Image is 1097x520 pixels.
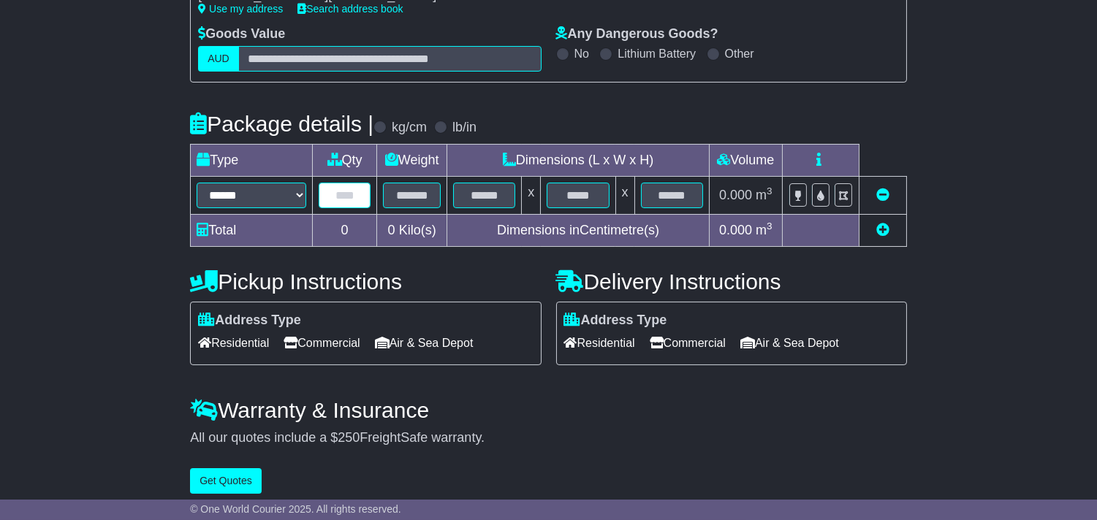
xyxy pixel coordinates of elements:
td: x [615,176,634,214]
label: Other [725,47,754,61]
label: Goods Value [198,26,285,42]
label: Any Dangerous Goods? [556,26,718,42]
h4: Package details | [190,112,373,136]
h4: Pickup Instructions [190,269,541,294]
label: kg/cm [392,120,427,136]
sup: 3 [767,221,773,232]
td: Dimensions (L x W x H) [447,144,710,176]
td: Type [191,144,313,176]
label: AUD [198,46,239,72]
td: Qty [313,144,377,176]
label: Address Type [198,313,301,329]
span: Residential [198,332,269,354]
label: Address Type [564,313,667,329]
button: Get Quotes [190,468,262,494]
div: All our quotes include a $ FreightSafe warranty. [190,430,907,446]
a: Use my address [198,3,283,15]
span: 0.000 [719,223,752,237]
td: x [522,176,541,214]
span: Commercial [284,332,360,354]
td: Kilo(s) [377,214,447,246]
label: Lithium Battery [618,47,696,61]
td: Volume [709,144,782,176]
a: Remove this item [876,188,889,202]
a: Add new item [876,223,889,237]
h4: Delivery Instructions [556,269,907,294]
span: 0.000 [719,188,752,202]
td: Dimensions in Centimetre(s) [447,214,710,246]
span: Residential [564,332,635,354]
sup: 3 [767,186,773,196]
label: lb/in [452,120,477,136]
span: Air & Sea Depot [740,332,839,354]
span: 0 [388,223,395,237]
td: 0 [313,214,377,246]
td: Total [191,214,313,246]
span: 250 [338,430,360,445]
span: © One World Courier 2025. All rights reserved. [190,503,401,515]
span: Commercial [650,332,726,354]
td: Weight [377,144,447,176]
span: Air & Sea Depot [375,332,474,354]
label: No [574,47,589,61]
span: m [756,188,773,202]
h4: Warranty & Insurance [190,398,907,422]
a: Search address book [297,3,403,15]
span: m [756,223,773,237]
